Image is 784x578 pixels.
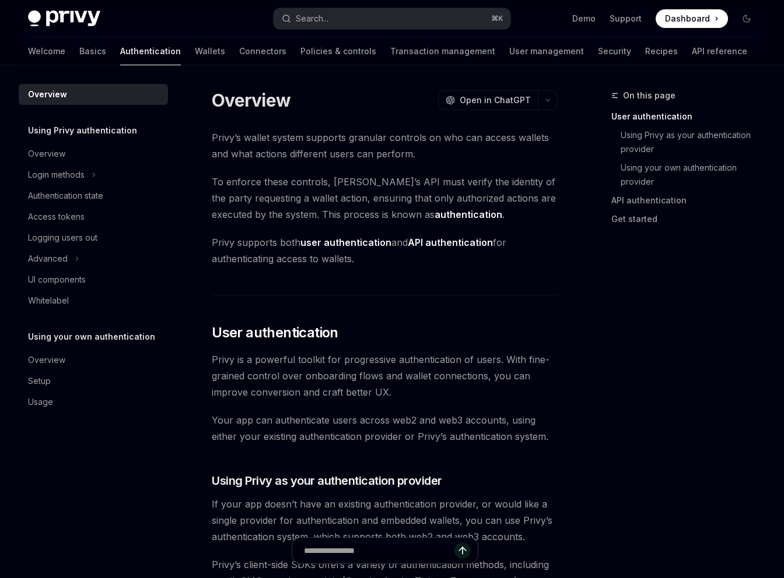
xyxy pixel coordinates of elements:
a: Dashboard [656,9,728,28]
a: Transaction management [390,37,495,65]
a: Recipes [645,37,678,65]
strong: authentication [435,209,502,220]
strong: user authentication [300,237,391,248]
a: Policies & controls [300,37,376,65]
span: If your app doesn’t have an existing authentication provider, or would like a single provider for... [212,496,558,545]
span: ⌘ K [491,14,503,23]
input: Ask a question... [304,538,454,563]
a: Security [598,37,631,65]
span: Open in ChatGPT [460,94,531,106]
button: Open in ChatGPT [438,90,538,110]
a: Usage [19,392,168,413]
button: Send message [454,542,471,559]
a: Setup [19,371,168,392]
div: Access tokens [28,210,85,224]
a: Support [610,13,642,24]
div: Authentication state [28,189,103,203]
a: Overview [19,84,168,105]
a: Demo [572,13,596,24]
a: API authentication [611,191,765,210]
a: Authentication state [19,185,168,206]
a: Overview [19,350,168,371]
span: Privy supports both and for authenticating access to wallets. [212,234,558,267]
a: Whitelabel [19,290,168,311]
a: Basics [79,37,106,65]
h5: Using Privy authentication [28,124,137,138]
a: Authentication [120,37,181,65]
span: To enforce these controls, [PERSON_NAME]’s API must verify the identity of the party requesting a... [212,174,558,223]
h1: Overview [212,90,290,111]
a: Overview [19,143,168,164]
span: Privy’s wallet system supports granular controls on who can access wallets and what actions diffe... [212,129,558,162]
button: Toggle Login methods section [19,164,168,185]
div: Overview [28,147,65,161]
span: User authentication [212,323,338,342]
div: Overview [28,87,67,101]
button: Toggle dark mode [737,9,756,28]
strong: API authentication [408,237,493,248]
span: On this page [623,89,675,103]
span: Using Privy as your authentication provider [212,473,442,489]
h5: Using your own authentication [28,330,155,344]
span: Your app can authenticate users across web2 and web3 accounts, using either your existing authent... [212,412,558,445]
button: Toggle Advanced section [19,248,168,269]
a: User management [509,37,584,65]
div: UI components [28,273,86,287]
a: Connectors [239,37,286,65]
a: Logging users out [19,227,168,248]
a: User authentication [611,107,765,126]
div: Advanced [28,252,68,266]
div: Logging users out [28,231,97,245]
a: Access tokens [19,206,168,227]
a: UI components [19,269,168,290]
a: Using your own authentication provider [611,158,765,191]
div: Whitelabel [28,294,69,308]
a: Using Privy as your authentication provider [611,126,765,158]
img: dark logo [28,10,100,27]
div: Search... [296,12,328,26]
span: Privy is a powerful toolkit for progressive authentication of users. With fine-grained control ov... [212,351,558,400]
div: Overview [28,353,65,367]
a: API reference [692,37,747,65]
div: Setup [28,374,51,388]
div: Usage [28,395,53,409]
span: Dashboard [665,13,710,24]
a: Wallets [195,37,225,65]
a: Welcome [28,37,65,65]
button: Open search [274,8,510,29]
div: Login methods [28,168,85,182]
a: Get started [611,210,765,228]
